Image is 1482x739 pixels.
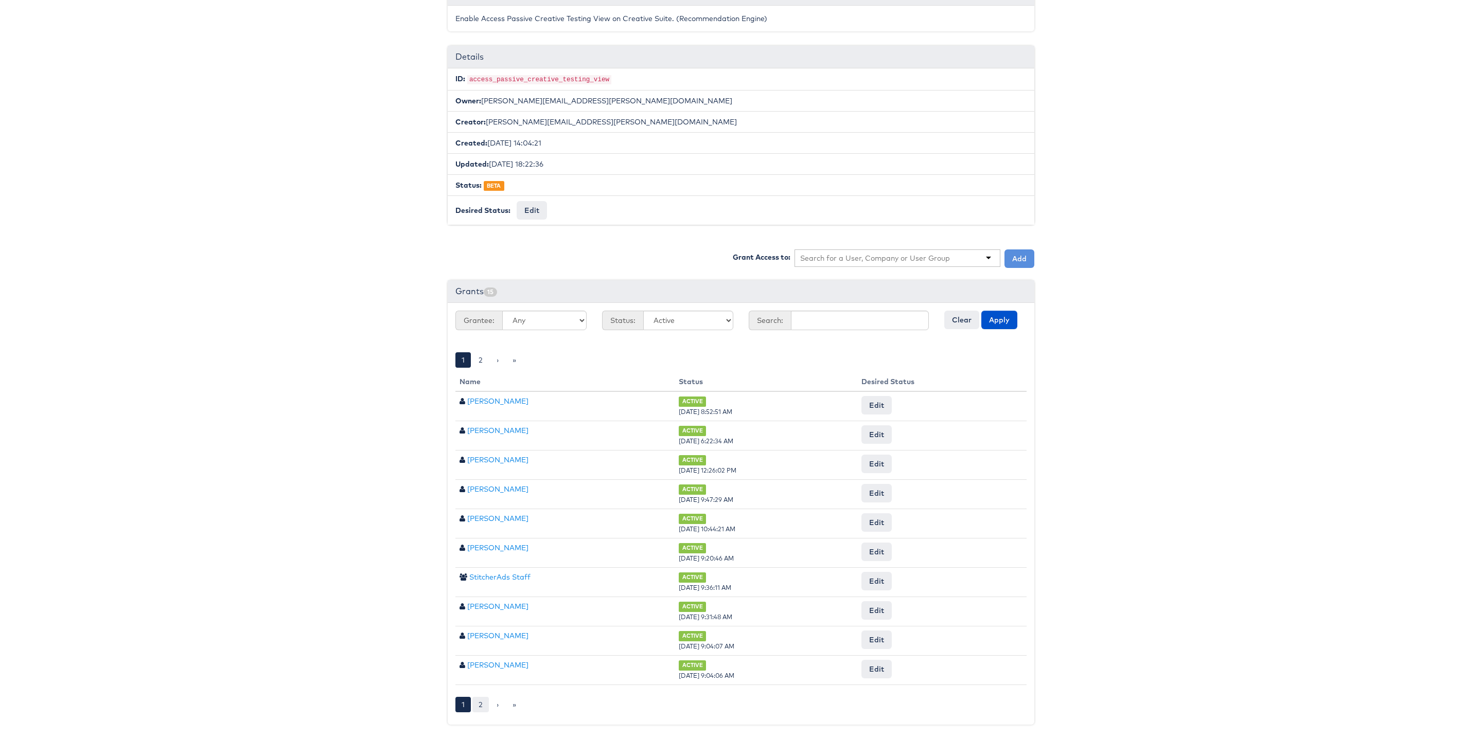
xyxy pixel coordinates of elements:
b: Owner: [455,96,481,105]
a: » [506,352,522,368]
th: Name [455,372,675,391]
button: Edit [861,455,892,473]
li: [PERSON_NAME][EMAIL_ADDRESS][PERSON_NAME][DOMAIN_NAME] [448,111,1034,133]
span: ACTIVE [679,396,706,406]
span: ACTIVE [679,455,706,465]
a: 2 [472,352,489,368]
a: [PERSON_NAME] [467,455,528,464]
span: User [460,485,465,493]
b: Creator: [455,117,486,127]
span: Status: [602,311,643,330]
b: Updated: [455,159,489,169]
button: Edit [861,572,892,590]
span: [DATE] 9:36:11 AM [679,584,731,591]
span: User [460,661,465,669]
span: User [460,456,465,463]
a: [PERSON_NAME] [467,514,528,523]
code: access_passive_creative_testing_view [467,75,611,84]
button: Edit [861,484,892,502]
a: StitcherAds Staff [469,572,531,582]
span: User [460,603,465,610]
span: [DATE] 10:44:21 AM [679,525,735,533]
a: [PERSON_NAME] [467,631,528,640]
span: User [460,398,465,405]
b: Desired Status: [455,206,510,215]
span: User Group [460,573,467,581]
b: Status: [455,181,482,190]
span: [DATE] 8:52:51 AM [679,408,732,416]
button: Apply [981,311,1017,329]
span: ACTIVE [679,514,706,524]
a: » [506,697,522,712]
span: ACTIVE [679,660,706,670]
span: [DATE] 12:26:02 PM [679,466,736,474]
span: User [460,544,465,551]
span: ACTIVE [679,602,706,611]
div: Grants [448,280,1034,303]
th: Status [675,372,857,391]
li: [DATE] 18:22:36 [448,153,1034,175]
a: 2 [472,697,489,712]
b: Created: [455,138,487,148]
span: Grantee: [455,311,502,330]
li: [PERSON_NAME][EMAIL_ADDRESS][PERSON_NAME][DOMAIN_NAME] [448,90,1034,112]
li: [DATE] 14:04:21 [448,132,1034,154]
span: ACTIVE [679,484,706,494]
span: Search: [749,311,791,330]
a: [PERSON_NAME] [467,426,528,435]
span: [DATE] 6:22:34 AM [679,437,733,445]
span: User [460,632,465,639]
button: Edit [517,201,547,220]
a: › [490,697,505,712]
a: 1 [455,697,471,712]
a: [PERSON_NAME] [467,660,528,670]
span: ACTIVE [679,631,706,641]
a: [PERSON_NAME] [467,484,528,494]
span: 15 [484,287,497,297]
div: Enable Access Passive Creative Testing View on Creative Suite. (Recommendation Engine) [448,6,1034,31]
button: Edit [861,601,892,620]
span: [DATE] 9:31:48 AM [679,613,732,621]
span: [DATE] 9:20:46 AM [679,554,734,562]
a: [PERSON_NAME] [467,543,528,552]
a: 1 [455,352,471,368]
span: ACTIVE [679,543,706,553]
button: Clear [944,311,979,329]
b: ID: [455,74,465,83]
input: Search for a User, Company or User Group [800,253,950,263]
button: Edit [861,513,892,532]
span: [DATE] 9:04:06 AM [679,672,734,679]
button: Edit [861,425,892,444]
span: User [460,515,465,522]
button: Edit [861,630,892,649]
span: User [460,427,465,434]
button: Edit [861,660,892,678]
button: Edit [861,543,892,561]
div: Details [448,46,1034,68]
button: Add [1004,249,1034,268]
a: › [490,352,505,368]
span: [DATE] 9:47:29 AM [679,496,733,503]
a: [PERSON_NAME] [467,602,528,611]
button: Edit [861,396,892,414]
span: BETA [484,181,504,191]
th: Desired Status [857,372,1027,391]
span: ACTIVE [679,572,706,582]
span: ACTIVE [679,426,706,436]
label: Grant Access to: [733,252,790,262]
span: [DATE] 9:04:07 AM [679,642,734,650]
a: [PERSON_NAME] [467,396,528,406]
